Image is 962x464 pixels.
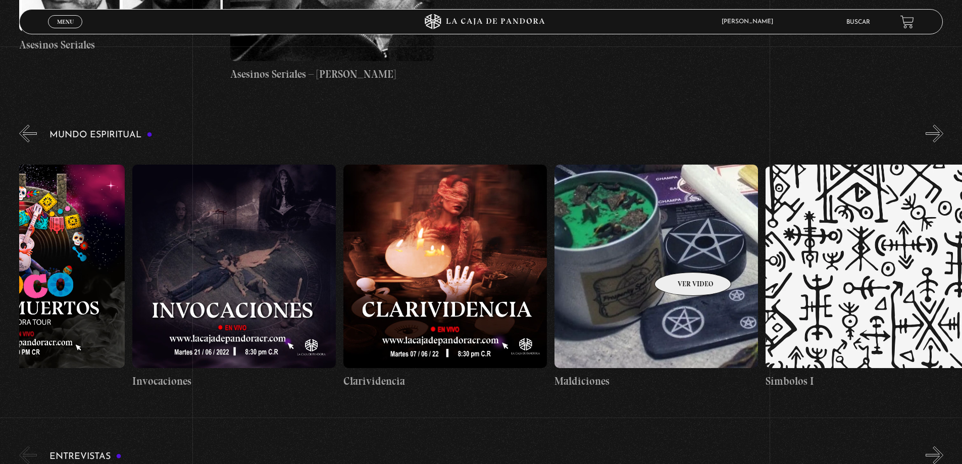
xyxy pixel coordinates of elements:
h3: Mundo Espiritual [49,130,153,140]
button: Next [926,446,943,464]
button: Previous [19,446,37,464]
h4: Asesinos Seriales – [PERSON_NAME] [230,66,434,82]
h4: Maldiciones [554,373,758,389]
h4: Invocaciones [132,373,336,389]
button: Previous [19,125,37,142]
span: [PERSON_NAME] [717,19,783,25]
a: Maldiciones [554,150,758,404]
h4: Clarividencia [343,373,547,389]
span: Menu [57,19,74,25]
a: Clarividencia [343,150,547,404]
a: Buscar [846,19,870,25]
a: View your shopping cart [900,15,914,29]
span: Cerrar [54,27,77,34]
button: Next [926,125,943,142]
h4: Asesinos Seriales [19,37,223,53]
a: Invocaciones [132,150,336,404]
h3: Entrevistas [49,452,122,461]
